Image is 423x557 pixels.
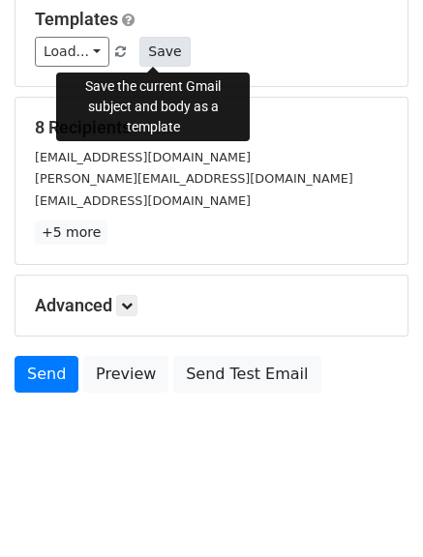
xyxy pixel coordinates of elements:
small: [EMAIL_ADDRESS][DOMAIN_NAME] [35,193,251,208]
h5: Advanced [35,295,388,316]
small: [EMAIL_ADDRESS][DOMAIN_NAME] [35,150,251,164]
iframe: Chat Widget [326,464,423,557]
button: Save [139,37,190,67]
a: Preview [83,356,168,393]
h5: 8 Recipients [35,117,388,138]
a: +5 more [35,220,107,245]
small: [PERSON_NAME][EMAIL_ADDRESS][DOMAIN_NAME] [35,171,353,186]
a: Send [15,356,78,393]
a: Send Test Email [173,356,320,393]
a: Load... [35,37,109,67]
a: Templates [35,9,118,29]
div: Save the current Gmail subject and body as a template [56,73,250,141]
